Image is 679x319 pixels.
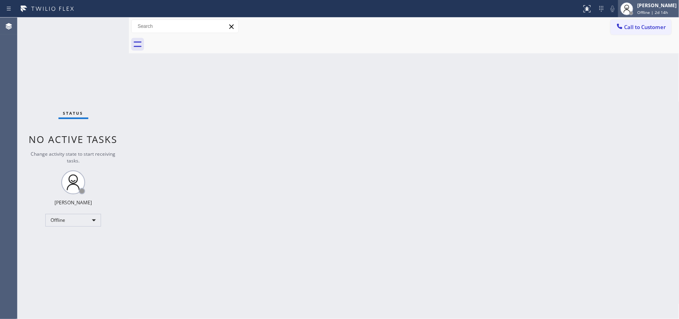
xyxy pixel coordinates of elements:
[611,20,671,35] button: Call to Customer
[54,199,92,206] div: [PERSON_NAME]
[31,151,116,164] span: Change activity state to start receiving tasks.
[45,214,101,227] div: Offline
[637,2,677,9] div: [PERSON_NAME]
[29,133,118,146] span: No active tasks
[637,10,668,15] span: Offline | 2d 14h
[625,23,666,31] span: Call to Customer
[132,20,238,33] input: Search
[607,3,618,14] button: Mute
[63,110,84,116] span: Status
